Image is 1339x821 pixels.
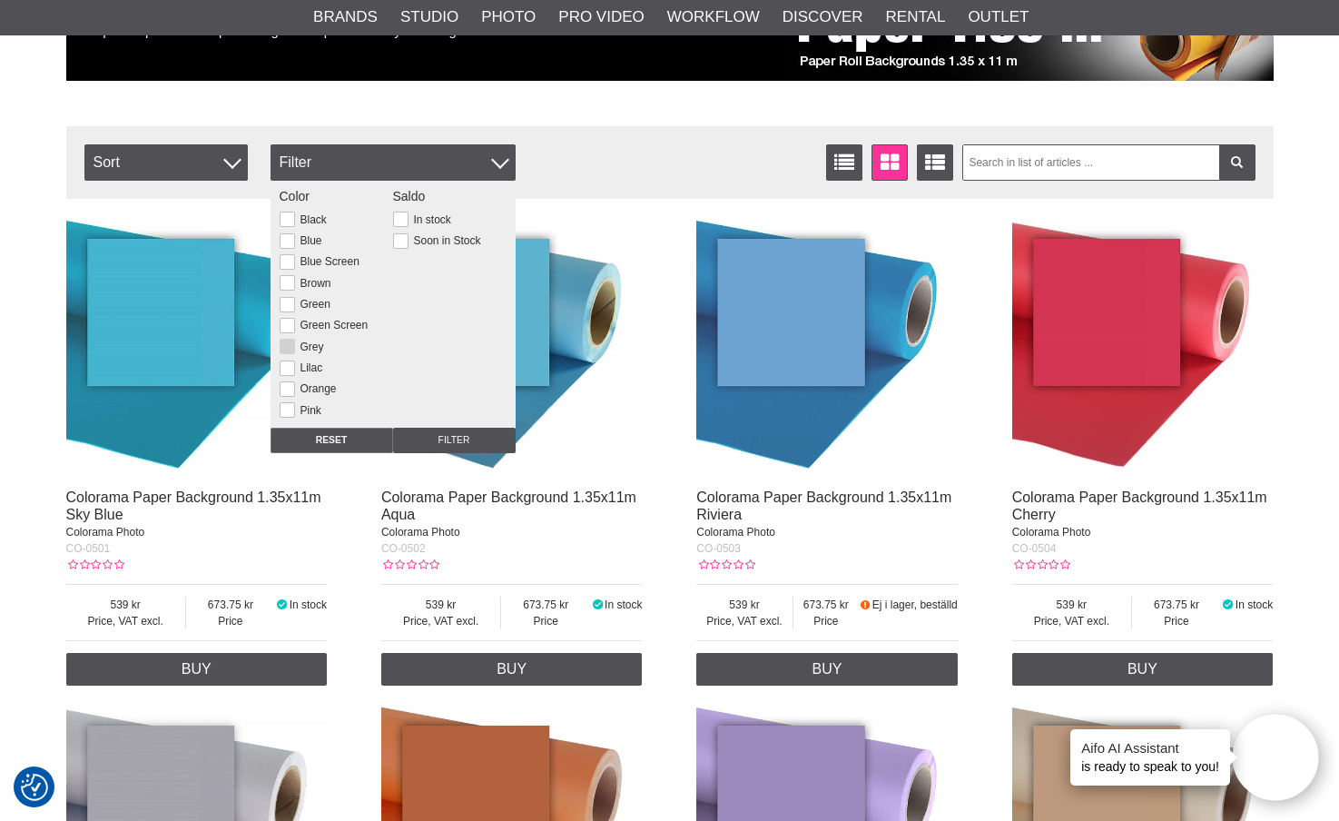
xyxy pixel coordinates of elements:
[1012,597,1131,613] span: 539
[295,277,331,290] label: Brown
[66,597,185,613] span: 539
[590,598,605,611] i: In stock
[290,598,327,611] span: In stock
[280,189,310,203] span: Color
[275,598,290,611] i: In stock
[381,597,500,613] span: 539
[295,255,359,268] label: Blue Screen
[1070,729,1230,786] div: is ready to speak to you!
[1012,653,1274,686] a: Buy
[66,490,321,522] a: Colorama Paper Background 1.35x11m Sky Blue
[1012,217,1274,479] img: Colorama Paper Background 1.35x11m Cherry
[696,526,775,539] span: Colorama Photo
[917,144,953,181] a: Extended list
[381,557,439,573] div: Customer rating: 0
[605,598,642,611] span: In stock
[66,557,124,573] div: Customer rating: 0
[393,428,516,453] input: Filter
[1012,557,1070,573] div: Customer rating: 0
[1012,490,1267,522] a: Colorama Paper Background 1.35x11m Cherry
[295,298,330,311] label: Green
[696,217,958,479] img: Colorama Paper Background 1.35x11m Riviera
[1219,144,1255,181] a: Filter
[409,213,451,226] label: In stock
[696,613,793,629] span: Price, VAT excl.
[295,404,321,417] label: Pink
[1012,542,1057,555] span: CO-0504
[968,5,1029,29] a: Outlet
[696,490,951,522] a: Colorama Paper Background 1.35x11m Riviera
[84,144,248,181] span: Sort
[381,613,500,629] span: Price, VAT excl.
[66,526,145,539] span: Colorama Photo
[186,613,275,629] span: Price
[295,341,324,353] label: Grey
[295,361,323,374] label: Lilac
[667,5,760,29] a: Workflow
[1221,598,1236,611] i: In stock
[66,653,328,686] a: Buy
[295,213,327,226] label: Black
[871,144,908,181] a: Window
[696,542,741,555] span: CO-0503
[1012,613,1131,629] span: Price, VAT excl.
[271,144,516,181] div: Filter
[400,5,458,29] a: Studio
[558,5,644,29] a: Pro Video
[393,189,426,203] span: Saldo
[186,597,275,613] span: 673.75
[793,597,859,613] span: 673.75
[381,490,636,522] a: Colorama Paper Background 1.35x11m Aqua
[313,5,378,29] a: Brands
[1236,598,1273,611] span: In stock
[271,428,393,453] input: Reset
[501,613,590,629] span: Price
[295,234,322,247] label: Blue
[381,653,643,686] a: Buy
[66,613,185,629] span: Price, VAT excl.
[886,5,946,29] a: Rental
[21,771,48,804] button: Consent Preferences
[696,557,754,573] div: Customer rating: 0
[962,144,1255,181] input: Search in list of articles ...
[783,5,863,29] a: Discover
[381,526,460,539] span: Colorama Photo
[696,653,958,686] a: Buy
[295,319,369,331] label: Green Screen
[481,5,536,29] a: Photo
[409,234,481,247] label: Soon in Stock
[859,598,872,611] i: Soon in Stock
[295,382,337,395] label: Orange
[66,542,111,555] span: CO-0501
[872,598,958,611] span: Ej i lager, beställd
[501,597,590,613] span: 673.75
[66,217,328,479] img: Colorama Paper Background 1.35x11m Sky Blue
[826,144,862,181] a: List
[696,597,793,613] span: 539
[1081,738,1219,757] h4: Aifo AI Assistant
[1132,613,1221,629] span: Price
[793,613,859,629] span: Price
[1132,597,1221,613] span: 673.75
[381,542,426,555] span: CO-0502
[1012,526,1091,539] span: Colorama Photo
[21,774,48,801] img: Revisit consent button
